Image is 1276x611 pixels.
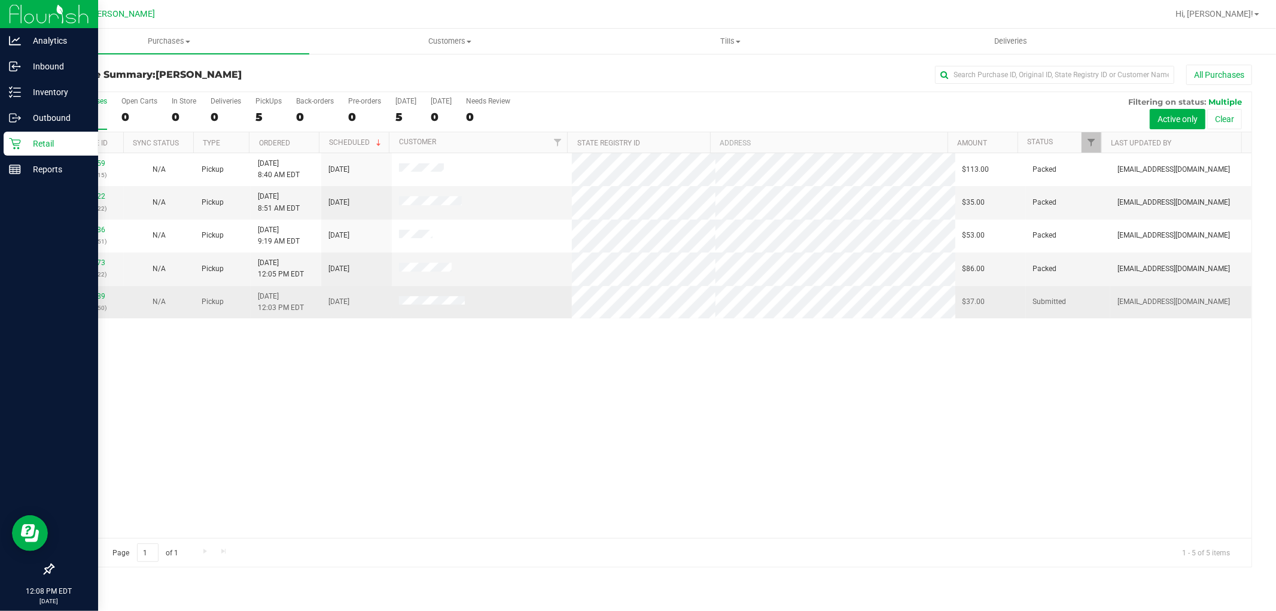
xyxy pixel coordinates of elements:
[1150,109,1205,129] button: Active only
[395,110,416,124] div: 5
[466,97,510,105] div: Needs Review
[9,60,21,72] inline-svg: Inbound
[1175,9,1253,19] span: Hi, [PERSON_NAME]!
[172,97,196,105] div: In Store
[72,259,105,267] a: 12014373
[328,296,349,308] span: [DATE]
[156,69,242,80] span: [PERSON_NAME]
[153,198,166,206] span: Not Applicable
[255,110,282,124] div: 5
[1117,296,1230,308] span: [EMAIL_ADDRESS][DOMAIN_NAME]
[1208,97,1242,107] span: Multiple
[21,111,93,125] p: Outbound
[399,138,436,146] a: Customer
[1027,138,1053,146] a: Status
[395,97,416,105] div: [DATE]
[211,110,241,124] div: 0
[21,136,93,151] p: Retail
[153,164,166,175] button: N/A
[328,263,349,275] span: [DATE]
[590,36,870,47] span: Tills
[1033,230,1057,241] span: Packed
[172,110,196,124] div: 0
[203,139,220,147] a: Type
[153,263,166,275] button: N/A
[29,36,309,47] span: Purchases
[12,515,48,551] iframe: Resource center
[121,110,157,124] div: 0
[978,36,1043,47] span: Deliveries
[21,59,93,74] p: Inbound
[202,230,224,241] span: Pickup
[431,97,452,105] div: [DATE]
[1082,132,1101,153] a: Filter
[137,543,159,562] input: 1
[1117,164,1230,175] span: [EMAIL_ADDRESS][DOMAIN_NAME]
[963,230,985,241] span: $53.00
[9,35,21,47] inline-svg: Analytics
[211,97,241,105] div: Deliveries
[963,164,989,175] span: $113.00
[577,139,640,147] a: State Registry ID
[153,296,166,308] button: N/A
[710,132,948,153] th: Address
[153,197,166,208] button: N/A
[1117,197,1230,208] span: [EMAIL_ADDRESS][DOMAIN_NAME]
[29,29,309,54] a: Purchases
[258,257,304,280] span: [DATE] 12:05 PM EDT
[590,29,870,54] a: Tills
[258,224,300,247] span: [DATE] 9:19 AM EDT
[5,597,93,606] p: [DATE]
[870,29,1151,54] a: Deliveries
[935,66,1174,84] input: Search Purchase ID, Original ID, State Registry ID or Customer Name...
[153,165,166,174] span: Not Applicable
[153,265,166,273] span: Not Applicable
[1186,65,1252,85] button: All Purchases
[329,138,383,147] a: Scheduled
[202,263,224,275] span: Pickup
[53,69,452,80] h3: Purchase Summary:
[21,34,93,48] p: Analytics
[348,97,381,105] div: Pre-orders
[202,296,224,308] span: Pickup
[328,197,349,208] span: [DATE]
[466,110,510,124] div: 0
[102,543,188,562] span: Page of 1
[255,97,282,105] div: PickUps
[348,110,381,124] div: 0
[72,159,105,168] a: 12012559
[21,85,93,99] p: Inventory
[296,97,334,105] div: Back-orders
[9,86,21,98] inline-svg: Inventory
[21,162,93,177] p: Reports
[963,296,985,308] span: $37.00
[72,226,105,234] a: 12012886
[957,139,987,147] a: Amount
[153,297,166,306] span: Not Applicable
[963,197,985,208] span: $35.00
[310,36,589,47] span: Customers
[1111,139,1172,147] a: Last Updated By
[1033,197,1057,208] span: Packed
[202,197,224,208] span: Pickup
[1128,97,1206,107] span: Filtering on status:
[1173,543,1240,561] span: 1 - 5 of 5 items
[153,231,166,239] span: Not Applicable
[72,292,105,300] a: 12014589
[9,163,21,175] inline-svg: Reports
[1117,263,1230,275] span: [EMAIL_ADDRESS][DOMAIN_NAME]
[1033,296,1067,308] span: Submitted
[153,230,166,241] button: N/A
[72,192,105,200] a: 12012822
[202,164,224,175] span: Pickup
[258,291,304,314] span: [DATE] 12:03 PM EDT
[1207,109,1242,129] button: Clear
[1033,164,1057,175] span: Packed
[258,158,300,181] span: [DATE] 8:40 AM EDT
[121,97,157,105] div: Open Carts
[259,139,290,147] a: Ordered
[328,230,349,241] span: [DATE]
[89,9,155,19] span: [PERSON_NAME]
[258,191,300,214] span: [DATE] 8:51 AM EDT
[963,263,985,275] span: $86.00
